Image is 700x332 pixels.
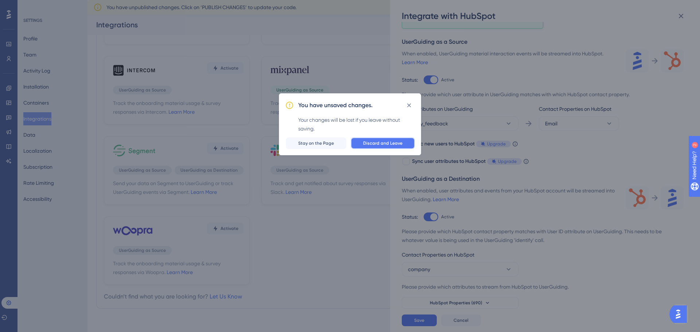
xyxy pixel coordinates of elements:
h2: You have unsaved changes. [298,101,373,110]
div: Your changes will be lost if you leave without saving. [298,116,415,133]
iframe: UserGuiding AI Assistant Launcher [669,303,691,325]
div: 2 [51,4,53,9]
span: Discard and Leave [363,140,402,146]
span: Need Help? [17,2,46,11]
span: Stay on the Page [298,140,334,146]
